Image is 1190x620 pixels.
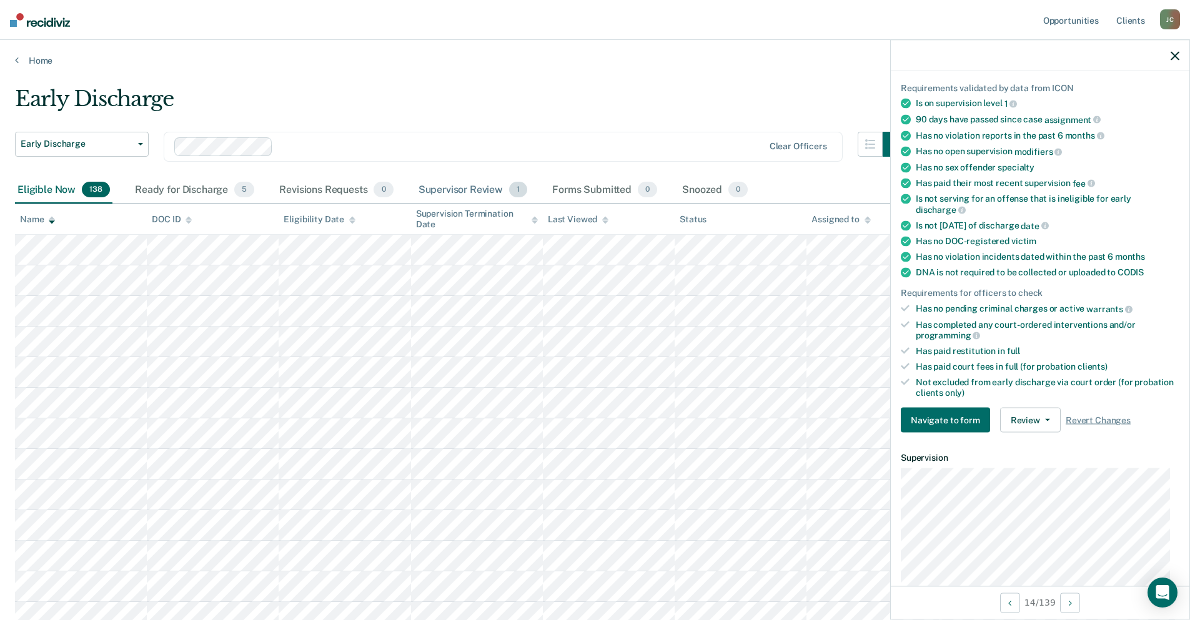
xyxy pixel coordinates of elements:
[15,55,1175,66] a: Home
[916,376,1179,398] div: Not excluded from early discharge via court order (for probation clients
[901,408,990,433] button: Navigate to form
[916,330,980,340] span: programming
[550,177,660,204] div: Forms Submitted
[916,194,1179,215] div: Is not serving for an offense that is ineligible for early
[916,177,1179,189] div: Has paid their most recent supervision
[811,214,870,225] div: Assigned to
[15,86,908,122] div: Early Discharge
[1065,130,1104,140] span: months
[1160,9,1180,29] div: J C
[916,220,1179,231] div: Is not [DATE] of discharge
[1118,267,1144,277] span: CODIS
[680,177,750,204] div: Snoozed
[20,214,55,225] div: Name
[916,236,1179,247] div: Has no DOC-registered
[548,214,608,225] div: Last Viewed
[638,182,657,198] span: 0
[374,182,393,198] span: 0
[21,139,133,149] span: Early Discharge
[1115,252,1145,262] span: months
[945,387,964,397] span: only)
[1060,593,1080,613] button: Next Opportunity
[416,177,530,204] div: Supervisor Review
[82,182,110,198] span: 138
[152,214,192,225] div: DOC ID
[901,288,1179,298] div: Requirements for officers to check
[234,182,254,198] span: 5
[680,214,707,225] div: Status
[916,267,1179,278] div: DNA is not required to be collected or uploaded to
[1004,99,1018,109] span: 1
[1014,147,1063,157] span: modifiers
[1078,362,1108,372] span: clients)
[1044,114,1101,124] span: assignment
[916,114,1179,125] div: 90 days have passed since case
[901,82,1179,93] div: Requirements validated by data from ICON
[916,303,1179,315] div: Has no pending criminal charges or active
[416,209,538,230] div: Supervision Termination Date
[1021,220,1048,230] span: date
[916,252,1179,262] div: Has no violation incidents dated within the past 6
[15,177,112,204] div: Eligible Now
[1148,578,1178,608] div: Open Intercom Messenger
[728,182,748,198] span: 0
[277,177,395,204] div: Revisions Requests
[901,453,1179,463] dt: Supervision
[132,177,257,204] div: Ready for Discharge
[284,214,355,225] div: Eligibility Date
[901,408,995,433] a: Navigate to form link
[1011,236,1036,246] span: victim
[916,362,1179,372] div: Has paid court fees in full (for probation
[1000,408,1061,433] button: Review
[916,319,1179,340] div: Has completed any court-ordered interventions and/or
[916,205,966,215] span: discharge
[1000,593,1020,613] button: Previous Opportunity
[998,162,1034,172] span: specialty
[1007,346,1020,356] span: full
[916,162,1179,172] div: Has no sex offender
[1086,304,1133,314] span: warrants
[10,13,70,27] img: Recidiviz
[1073,178,1095,188] span: fee
[770,141,827,152] div: Clear officers
[1066,415,1131,426] span: Revert Changes
[916,130,1179,141] div: Has no violation reports in the past 6
[916,146,1179,157] div: Has no open supervision
[916,98,1179,109] div: Is on supervision level
[891,586,1189,619] div: 14 / 139
[916,346,1179,357] div: Has paid restitution in
[509,182,527,198] span: 1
